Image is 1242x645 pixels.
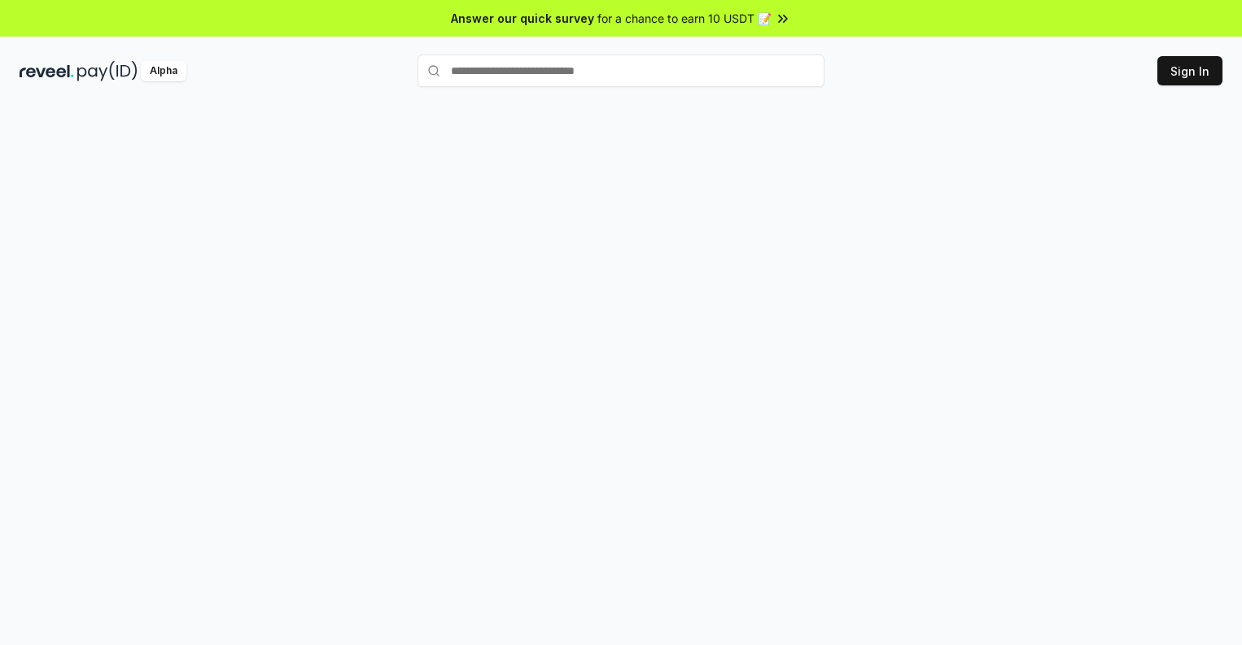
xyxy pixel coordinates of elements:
[597,10,772,27] span: for a chance to earn 10 USDT 📝
[77,61,138,81] img: pay_id
[20,61,74,81] img: reveel_dark
[1157,56,1222,85] button: Sign In
[451,10,594,27] span: Answer our quick survey
[141,61,186,81] div: Alpha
